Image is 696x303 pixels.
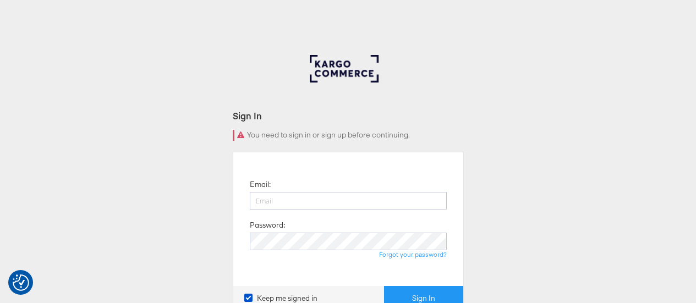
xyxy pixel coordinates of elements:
[379,250,447,258] a: Forgot your password?
[233,130,464,141] div: You need to sign in or sign up before continuing.
[13,274,29,291] img: Revisit consent button
[250,192,447,210] input: Email
[13,274,29,291] button: Consent Preferences
[233,109,464,122] div: Sign In
[250,179,271,190] label: Email:
[250,220,285,230] label: Password:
